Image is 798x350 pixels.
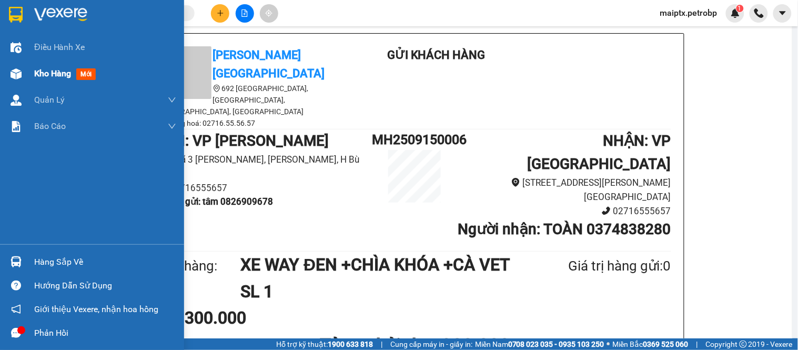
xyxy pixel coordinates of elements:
[607,342,610,346] span: ⚪️
[11,281,21,291] span: question-circle
[213,48,325,80] b: [PERSON_NAME][GEOGRAPHIC_DATA]
[11,256,22,267] img: warehouse-icon
[260,4,278,23] button: aim
[773,4,792,23] button: caret-down
[458,221,671,238] b: Người nhận : TOÀN 0374838280
[217,9,224,17] span: plus
[34,303,158,316] span: Giới thiệu Vexere, nhận hoa hồng
[11,328,21,338] span: message
[34,325,176,341] div: Phản hồi
[34,68,71,78] span: Kho hàng
[372,129,457,150] h1: MH2509150006
[736,5,744,12] sup: 1
[34,278,176,294] div: Hướng dẫn sử dụng
[731,8,740,18] img: icon-new-feature
[9,9,93,34] div: VP [PERSON_NAME]
[168,122,176,131] span: down
[100,34,207,47] div: TOÀN
[458,204,671,218] li: 02716555657
[328,340,373,348] strong: 1900 633 818
[168,96,176,104] span: down
[240,278,517,305] h1: SL 1
[517,255,671,277] div: Giá trị hàng gửi: 0
[696,338,698,350] span: |
[613,338,689,350] span: Miền Bắc
[34,41,85,54] span: Điều hành xe
[34,93,65,106] span: Quản Lý
[236,4,254,23] button: file-add
[159,117,348,129] li: Hàng hoá: 02716.55.56.57
[9,10,25,21] span: Gửi:
[390,338,472,350] span: Cung cấp máy in - giấy in:
[159,196,274,207] b: Người gửi : tâm 0826909678
[740,341,747,348] span: copyright
[508,340,604,348] strong: 0708 023 035 - 0935 103 250
[100,9,207,34] div: VP [GEOGRAPHIC_DATA]
[34,254,176,270] div: Hàng sắp về
[159,181,372,195] li: 02716555657
[76,68,96,80] span: mới
[11,68,22,79] img: warehouse-icon
[643,340,689,348] strong: 0369 525 060
[9,7,23,23] img: logo-vxr
[511,178,520,187] span: environment
[754,8,764,18] img: phone-icon
[738,5,742,12] span: 1
[9,34,93,47] div: tâm
[602,206,611,215] span: phone
[240,252,517,278] h1: XE WAY ĐEN +CHÌA KHÓA +CÀ VET
[458,176,671,204] li: [STREET_ADDRESS][PERSON_NAME] [GEOGRAPHIC_DATA]
[159,83,348,117] li: 692 [GEOGRAPHIC_DATA], [GEOGRAPHIC_DATA], [GEOGRAPHIC_DATA], [GEOGRAPHIC_DATA]
[475,338,604,350] span: Miền Nam
[11,304,21,314] span: notification
[387,48,486,62] b: Gửi khách hàng
[381,338,382,350] span: |
[159,132,329,149] b: GỬI : VP [PERSON_NAME]
[11,95,22,106] img: warehouse-icon
[276,338,373,350] span: Hỗ trợ kỹ thuật:
[34,119,66,133] span: Báo cáo
[11,121,22,132] img: solution-icon
[159,255,241,277] div: Tên hàng:
[778,8,787,18] span: caret-down
[99,71,114,82] span: CC :
[99,68,208,83] div: 300.000
[100,10,126,21] span: Nhận:
[652,6,726,19] span: maiptx.petrobp
[265,9,272,17] span: aim
[211,4,229,23] button: plus
[159,305,328,331] div: CC 300.000
[241,9,248,17] span: file-add
[11,42,22,53] img: warehouse-icon
[159,153,372,181] li: Ngã 3 [PERSON_NAME], [PERSON_NAME], H Bù Đăng
[213,85,220,92] span: environment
